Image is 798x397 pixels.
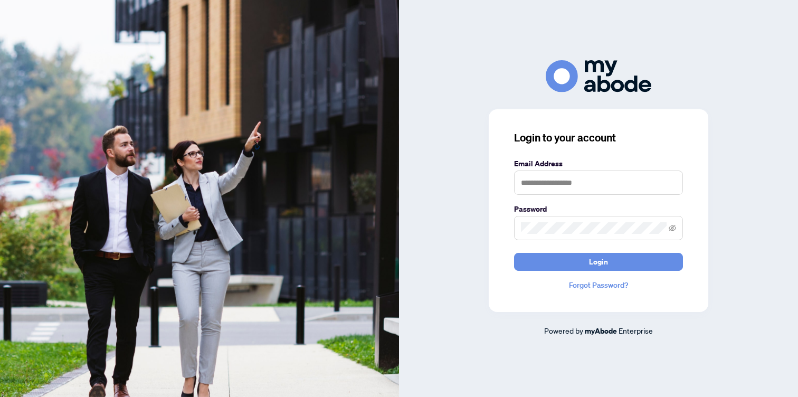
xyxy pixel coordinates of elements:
span: Enterprise [619,326,653,335]
span: Login [589,253,608,270]
a: myAbode [585,325,617,337]
span: Powered by [544,326,583,335]
a: Forgot Password? [514,279,683,291]
label: Email Address [514,158,683,169]
button: Login [514,253,683,271]
span: eye-invisible [669,224,676,232]
img: ma-logo [546,60,651,92]
label: Password [514,203,683,215]
h3: Login to your account [514,130,683,145]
